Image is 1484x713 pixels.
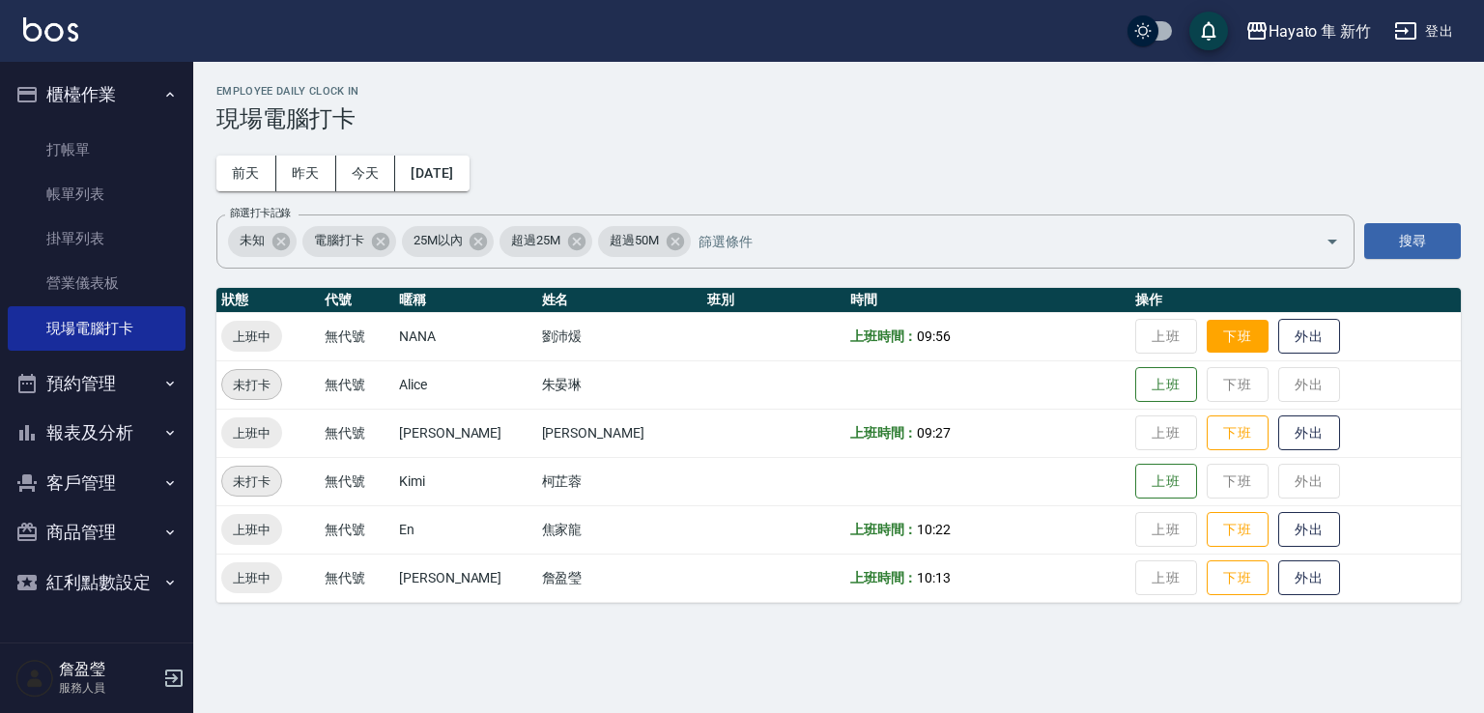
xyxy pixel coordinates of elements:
span: 上班中 [221,520,282,540]
td: 朱晏琳 [537,360,703,409]
button: 下班 [1207,560,1269,596]
button: 預約管理 [8,358,185,409]
button: 今天 [336,156,396,191]
button: 搜尋 [1364,223,1461,259]
div: 未知 [228,226,297,257]
td: 無代號 [320,360,394,409]
h5: 詹盈瑩 [59,660,157,679]
b: 上班時間： [850,328,918,344]
div: 電腦打卡 [302,226,396,257]
span: 上班中 [221,568,282,588]
span: 10:22 [917,522,951,537]
button: save [1189,12,1228,50]
p: 服務人員 [59,679,157,697]
button: 登出 [1386,14,1461,49]
th: 暱稱 [394,288,537,313]
a: 營業儀表板 [8,261,185,305]
td: En [394,505,537,554]
td: 詹盈瑩 [537,554,703,602]
button: 報表及分析 [8,408,185,458]
th: 時間 [845,288,1130,313]
span: 未打卡 [222,471,281,492]
button: 外出 [1278,319,1340,355]
a: 現場電腦打卡 [8,306,185,351]
span: 25M以內 [402,231,474,250]
th: 操作 [1130,288,1461,313]
button: 商品管理 [8,507,185,557]
button: 下班 [1207,415,1269,451]
span: 超過25M [499,231,572,250]
span: 未知 [228,231,276,250]
button: Open [1317,226,1348,257]
span: 上班中 [221,423,282,443]
a: 打帳單 [8,128,185,172]
td: [PERSON_NAME] [537,409,703,457]
th: 姓名 [537,288,703,313]
b: 上班時間： [850,570,918,585]
button: 前天 [216,156,276,191]
td: 柯芷蓉 [537,457,703,505]
span: 電腦打卡 [302,231,376,250]
h2: Employee Daily Clock In [216,85,1461,98]
b: 上班時間： [850,522,918,537]
td: 焦家龍 [537,505,703,554]
button: 紅利點數設定 [8,557,185,608]
a: 掛單列表 [8,216,185,261]
td: 劉沛煖 [537,312,703,360]
button: 外出 [1278,512,1340,548]
td: 無代號 [320,409,394,457]
td: 無代號 [320,457,394,505]
button: 外出 [1278,560,1340,596]
th: 代號 [320,288,394,313]
div: 超過50M [598,226,691,257]
h3: 現場電腦打卡 [216,105,1461,132]
button: 下班 [1207,320,1269,354]
span: 超過50M [598,231,671,250]
td: Alice [394,360,537,409]
span: 10:13 [917,570,951,585]
span: 上班中 [221,327,282,347]
button: Hayato 隼 新竹 [1238,12,1379,51]
td: 無代號 [320,505,394,554]
td: Kimi [394,457,537,505]
button: 昨天 [276,156,336,191]
td: 無代號 [320,312,394,360]
div: 超過25M [499,226,592,257]
td: 無代號 [320,554,394,602]
span: 09:27 [917,425,951,441]
td: NANA [394,312,537,360]
button: [DATE] [395,156,469,191]
button: 客戶管理 [8,458,185,508]
img: Person [15,659,54,698]
input: 篩選條件 [694,224,1292,258]
th: 班別 [702,288,845,313]
button: 上班 [1135,367,1197,403]
span: 09:56 [917,328,951,344]
b: 上班時間： [850,425,918,441]
button: 外出 [1278,415,1340,451]
td: [PERSON_NAME] [394,554,537,602]
td: [PERSON_NAME] [394,409,537,457]
button: 櫃檯作業 [8,70,185,120]
label: 篩選打卡記錄 [230,206,291,220]
img: Logo [23,17,78,42]
div: Hayato 隼 新竹 [1269,19,1371,43]
span: 未打卡 [222,375,281,395]
div: 25M以內 [402,226,495,257]
a: 帳單列表 [8,172,185,216]
th: 狀態 [216,288,320,313]
button: 下班 [1207,512,1269,548]
button: 上班 [1135,464,1197,499]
